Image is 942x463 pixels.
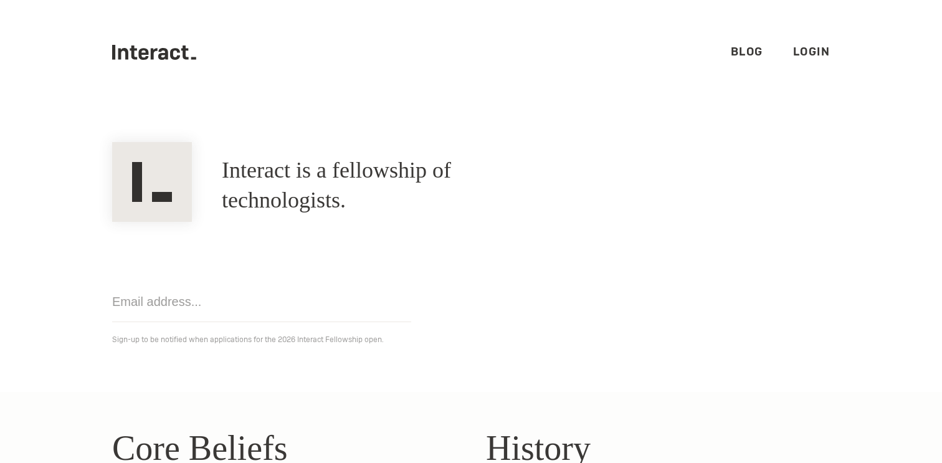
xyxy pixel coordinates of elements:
a: Blog [731,44,763,59]
p: Sign-up to be notified when applications for the 2026 Interact Fellowship open. [112,332,830,347]
h1: Interact is a fellowship of technologists. [222,156,558,216]
a: Login [793,44,830,59]
img: Interact Logo [112,142,192,222]
input: Email address... [112,282,411,322]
